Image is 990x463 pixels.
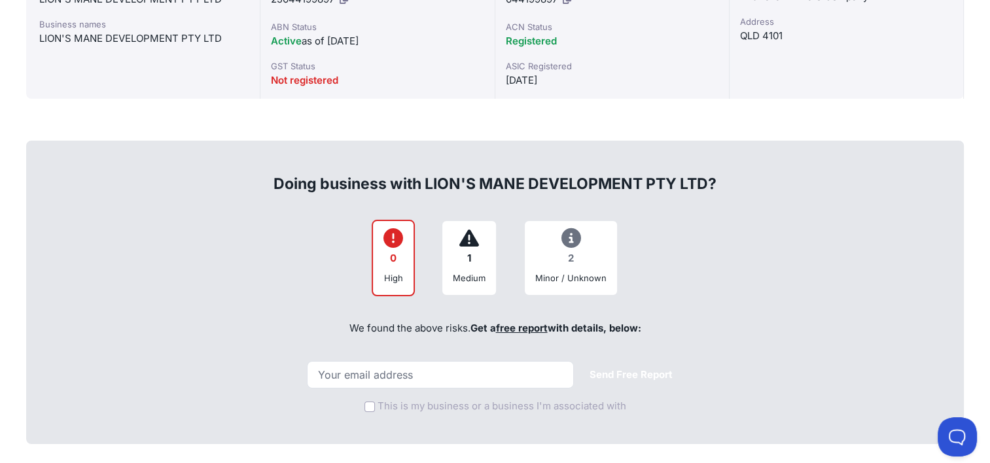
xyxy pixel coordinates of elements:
[579,362,683,388] button: Send Free Report
[496,322,548,334] a: free report
[39,31,247,46] div: LION'S MANE DEVELOPMENT PTY LTD
[506,20,718,33] div: ACN Status
[453,271,486,284] div: Medium
[41,307,949,351] div: We found the above risks.
[307,361,574,388] input: Your email address
[470,322,641,334] span: Get a with details, below:
[378,399,626,414] label: This is my business or a business I'm associated with
[41,152,949,194] div: Doing business with LION'S MANE DEVELOPMENT PTY LTD?
[39,18,247,31] div: Business names
[271,60,484,73] div: GST Status
[740,28,953,44] div: QLD 4101
[271,20,484,33] div: ABN Status
[506,35,557,47] span: Registered
[271,33,484,49] div: as of [DATE]
[740,15,953,28] div: Address
[453,246,486,271] div: 1
[383,246,403,271] div: 0
[506,60,718,73] div: ASIC Registered
[535,271,607,284] div: Minor / Unknown
[271,74,338,86] span: Not registered
[383,271,403,284] div: High
[271,35,302,47] span: Active
[938,417,977,456] iframe: Toggle Customer Support
[506,73,718,88] div: [DATE]
[535,246,607,271] div: 2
